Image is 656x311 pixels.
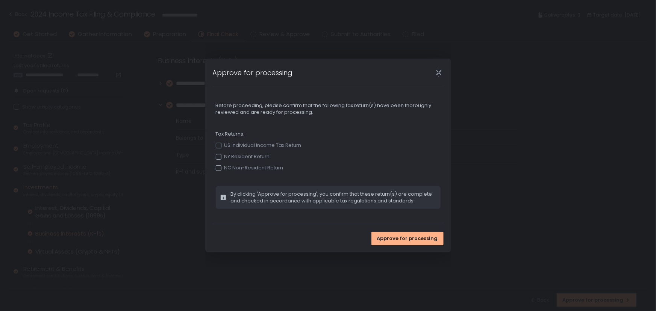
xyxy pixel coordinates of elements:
[213,68,293,78] h1: Approve for processing
[231,191,436,204] span: By clicking 'Approve for processing', you confirm that these return(s) are complete and checked i...
[216,102,441,116] span: Before proceeding, please confirm that the following tax return(s) have been thoroughly reviewed ...
[371,232,444,245] button: Approve for processing
[377,235,438,242] span: Approve for processing
[427,68,451,77] div: Close
[216,131,441,137] span: Tax Returns:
